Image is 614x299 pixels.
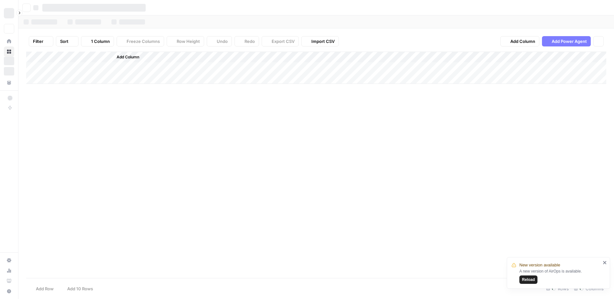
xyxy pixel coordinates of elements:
span: Filter [33,38,43,45]
span: Undo [217,38,228,45]
span: Add Power Agent [552,38,587,45]
button: Add 10 Rows [57,284,97,294]
a: Settings [4,255,14,265]
span: Add Column [510,38,535,45]
span: Add 10 Rows [67,285,93,292]
div: Columns [571,284,606,294]
button: Row Height [167,36,204,46]
a: Learning Hub [4,276,14,286]
button: Import CSV [301,36,339,46]
a: Home [4,36,14,46]
a: Browse [4,46,14,57]
button: Add Column [108,53,142,61]
button: Add Power Agent [542,36,591,46]
button: Add Column [500,36,539,46]
span: New version available [519,262,560,268]
span: Add Row [36,285,54,292]
span: Reload [522,277,535,283]
div: Rows [544,284,571,294]
button: Sort [56,36,78,46]
button: Reload [519,275,537,284]
button: 1 Column [81,36,114,46]
span: Export CSV [272,38,295,45]
a: Your Data [4,77,14,88]
button: Freeze Columns [117,36,164,46]
span: Sort [60,38,68,45]
button: Undo [207,36,232,46]
span: Freeze Columns [127,38,160,45]
span: Row Height [177,38,200,45]
button: Help + Support [4,286,14,296]
span: Redo [245,38,255,45]
button: Redo [234,36,259,46]
button: Add Row [26,284,57,294]
button: Filter [29,36,53,46]
span: Add Column [117,54,139,60]
button: Export CSV [262,36,299,46]
div: A new version of AirOps is available. [519,268,601,284]
span: 1 Column [91,38,110,45]
span: Import CSV [311,38,335,45]
button: close [603,260,607,265]
a: Usage [4,265,14,276]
